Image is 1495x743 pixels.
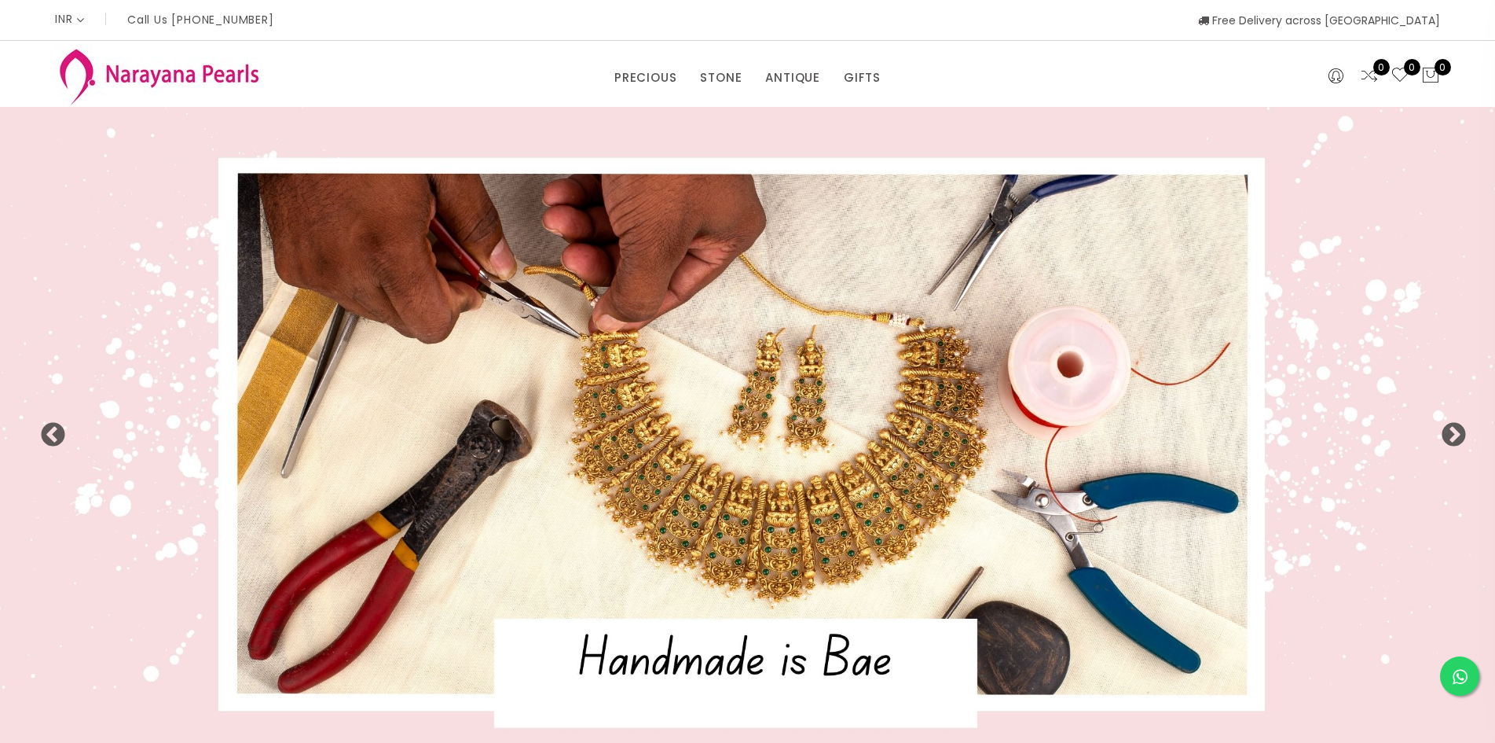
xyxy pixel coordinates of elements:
span: Free Delivery across [GEOGRAPHIC_DATA] [1198,13,1440,28]
button: 0 [1421,66,1440,86]
span: 0 [1404,59,1420,75]
span: 0 [1435,59,1451,75]
a: STONE [700,66,742,90]
a: 0 [1391,66,1409,86]
a: GIFTS [844,66,881,90]
a: PRECIOUS [614,66,676,90]
a: 0 [1360,66,1379,86]
p: Call Us [PHONE_NUMBER] [127,14,274,25]
button: Previous [39,422,55,438]
span: 0 [1373,59,1390,75]
button: Next [1440,422,1456,438]
a: ANTIQUE [765,66,820,90]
